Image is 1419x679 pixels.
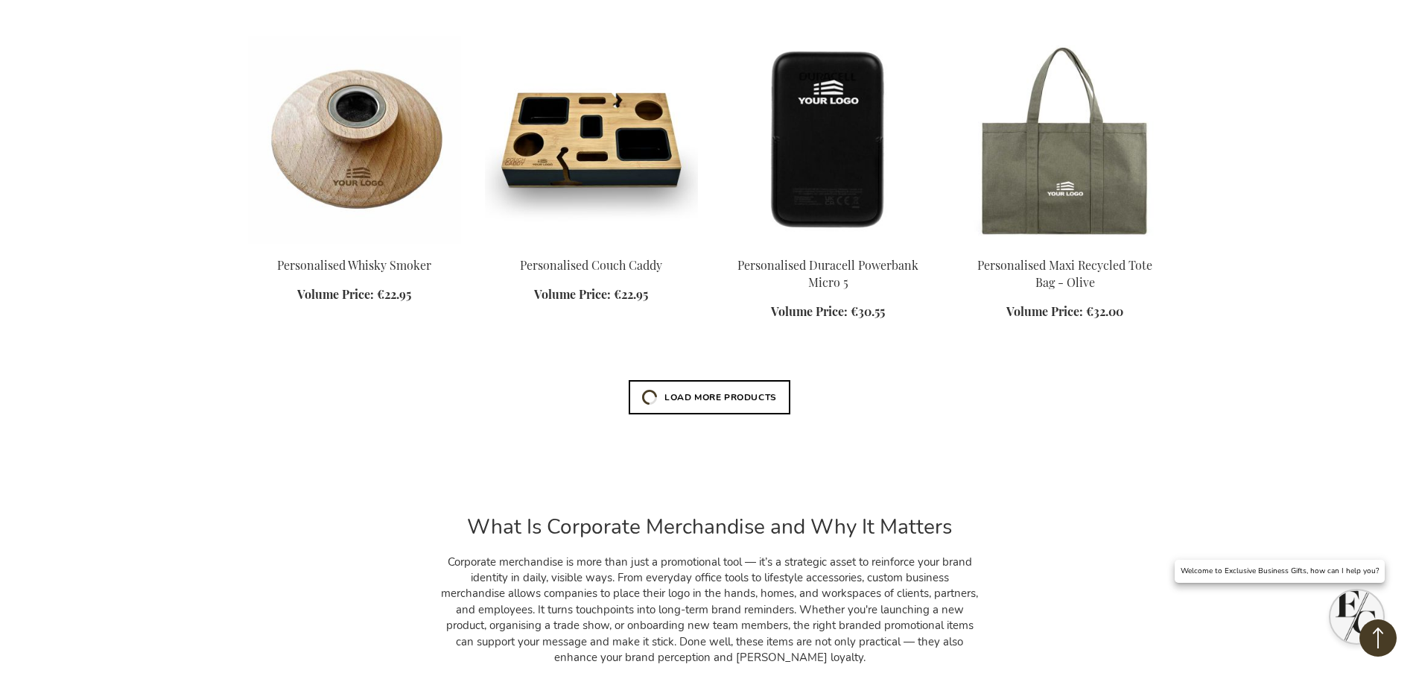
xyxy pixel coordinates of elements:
a: Personalised Couch Caddy [520,257,662,273]
a: Personalised Duracell Powerbank Micro 5 [722,239,935,253]
img: Personalised Couch Caddy [485,36,698,244]
img: Personalised Whisky Smoker [248,36,461,244]
a: Volume Price: €32.00 [1006,303,1123,320]
a: Personalised Duracell Powerbank Micro 5 [737,257,918,290]
span: €32.00 [1086,303,1123,319]
a: Personalised Couch Caddy [485,239,698,253]
span: Volume Price: [771,303,848,319]
a: Volume Price: €22.95 [297,286,411,303]
img: Personalised Maxi Recycled Tote Bag - Olive [959,36,1172,244]
a: Volume Price: €22.95 [534,286,648,303]
a: Personalised Maxi Recycled Tote Bag - Olive [959,239,1172,253]
a: Volume Price: €30.55 [771,303,885,320]
span: Volume Price: [534,286,611,302]
span: €22.95 [614,286,648,302]
a: Personalised Whisky Smoker [277,257,431,273]
span: €30.55 [851,303,885,319]
h2: What Is Corporate Merchandise and Why It Matters [438,516,982,539]
img: Personalised Duracell Powerbank Micro 5 [722,36,935,244]
a: Personalised Maxi Recycled Tote Bag - Olive [977,257,1152,290]
span: Volume Price: [297,286,374,302]
a: Personalised Whisky Smoker [248,239,461,253]
span: €22.95 [377,286,411,302]
span: Volume Price: [1006,303,1083,319]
